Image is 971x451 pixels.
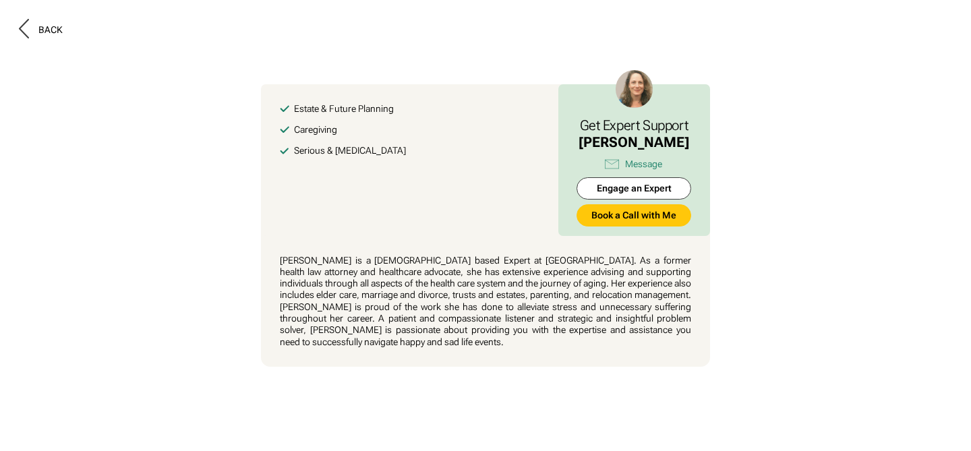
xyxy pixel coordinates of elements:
[577,204,691,227] a: Book a Call with Me
[597,183,672,194] div: Engage an Expert
[579,134,689,152] div: [PERSON_NAME]
[294,145,406,156] div: Serious & [MEDICAL_DATA]
[38,24,63,36] div: Back
[625,158,662,170] div: Message
[577,177,691,200] button: Engage an Expert
[294,124,337,136] div: Caregiving
[19,19,63,41] button: Back
[294,103,394,115] div: Estate & Future Planning
[579,117,689,134] h3: Get Expert Support
[577,156,691,173] a: Message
